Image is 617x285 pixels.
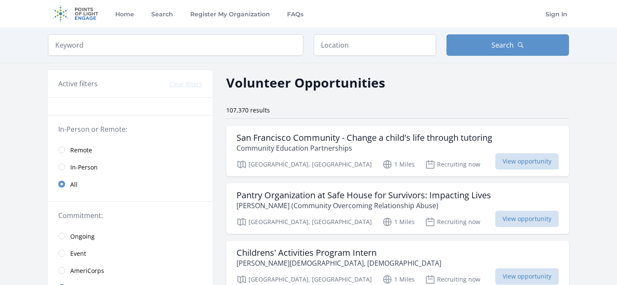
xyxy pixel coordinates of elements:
p: 1 Miles [382,274,415,285]
p: Recruiting now [425,274,480,285]
span: In-Person [70,163,98,172]
p: Community Education Partnerships [237,143,492,153]
a: All [48,176,213,193]
a: Remote [48,141,213,158]
a: In-Person [48,158,213,176]
button: Clear filters [169,80,202,88]
p: [GEOGRAPHIC_DATA], [GEOGRAPHIC_DATA] [237,274,372,285]
span: Search [491,40,514,50]
span: View opportunity [495,268,559,285]
a: Event [48,245,213,262]
p: [PERSON_NAME][DEMOGRAPHIC_DATA], [DEMOGRAPHIC_DATA] [237,258,441,268]
h3: San Francisco Community - Change a child's life through tutoring [237,133,492,143]
p: [GEOGRAPHIC_DATA], [GEOGRAPHIC_DATA] [237,217,372,227]
p: Recruiting now [425,159,480,170]
span: View opportunity [495,211,559,227]
span: View opportunity [495,153,559,170]
h3: Pantry Organization at Safe House for Survivors: Impacting Lives [237,190,491,200]
a: AmeriCorps [48,262,213,279]
span: 107,370 results [226,106,270,114]
span: Remote [70,146,92,155]
p: Recruiting now [425,217,480,227]
h3: Active filters [58,79,98,89]
a: San Francisco Community - Change a child's life through tutoring Community Education Partnerships... [226,126,569,176]
legend: In-Person or Remote: [58,124,202,134]
p: 1 Miles [382,217,415,227]
button: Search [446,34,569,56]
span: Event [70,249,86,258]
a: Pantry Organization at Safe House for Survivors: Impacting Lives [PERSON_NAME] (Community Overcom... [226,183,569,234]
p: [PERSON_NAME] (Community Overcoming Relationship Abuse) [237,200,491,211]
legend: Commitment: [58,210,202,221]
span: All [70,180,78,189]
input: Location [314,34,436,56]
h2: Volunteer Opportunities [226,73,385,92]
span: Ongoing [70,232,95,241]
p: 1 Miles [382,159,415,170]
h3: Childrens' Activities Program Intern [237,248,441,258]
p: [GEOGRAPHIC_DATA], [GEOGRAPHIC_DATA] [237,159,372,170]
span: AmeriCorps [70,267,104,275]
input: Keyword [48,34,303,56]
a: Ongoing [48,227,213,245]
